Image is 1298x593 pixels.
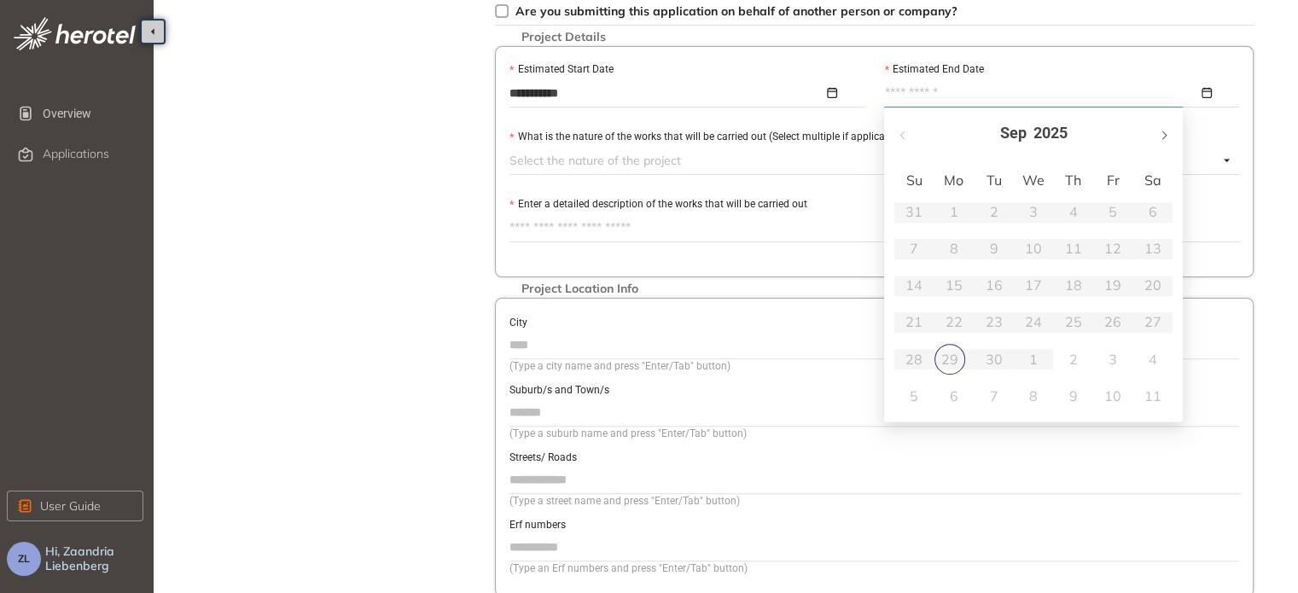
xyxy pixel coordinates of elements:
[509,493,1239,509] div: (Type a street name and press "Enter/Tab" button)
[509,84,824,102] input: Estimated Start Date
[1014,378,1054,415] td: 2025-10-08
[1063,386,1084,406] div: 9
[509,382,609,398] label: Suburb/s and Town/s
[513,282,647,296] span: Project Location Info
[14,17,136,50] img: logo
[509,214,1239,241] textarea: Enter a detailed description of the works that will be carried out
[885,84,1199,102] input: Estimated End Date
[509,129,901,145] label: What is the nature of the works that will be carried out (Select multiple if applicable)
[944,386,964,406] div: 6
[1093,341,1133,378] td: 2025-10-03
[509,61,613,78] label: Estimated Start Date
[509,315,527,331] label: City
[1063,349,1084,369] div: 2
[1143,349,1163,369] div: 4
[40,497,101,515] span: User Guide
[974,166,1014,194] th: Tu
[509,332,1239,358] input: City
[1093,378,1133,415] td: 2025-10-10
[18,553,30,565] span: ZL
[515,3,957,19] span: Are you submitting this application on behalf of another person or company?
[1023,386,1044,406] div: 8
[1014,166,1054,194] th: We
[904,386,924,406] div: 5
[509,517,566,533] label: Erf numbers
[1132,341,1173,378] td: 2025-10-04
[509,196,806,212] label: Enter a detailed description of the works that will be carried out
[509,534,1239,560] input: Erf numbers
[1053,378,1093,415] td: 2025-10-09
[1053,341,1093,378] td: 2025-10-02
[1093,166,1133,194] th: Fr
[513,30,614,44] span: Project Details
[43,147,109,161] span: Applications
[509,426,1239,442] div: (Type a suburb name and press "Enter/Tab" button)
[894,378,934,415] td: 2025-10-05
[7,542,41,576] button: ZL
[1053,166,1093,194] th: Th
[1103,349,1123,369] div: 3
[509,561,1239,577] div: (Type an Erf numbers and press "Enter/Tab" button)
[974,378,1014,415] td: 2025-10-07
[1132,166,1173,194] th: Sa
[1132,378,1173,415] td: 2025-10-11
[509,399,1239,425] input: Suburb/s and Town/s
[894,166,934,194] th: Su
[983,386,1004,406] div: 7
[43,96,140,131] span: Overview
[1143,386,1163,406] div: 11
[934,378,975,415] td: 2025-10-06
[509,358,1239,375] div: (Type a city name and press "Enter/Tab" button)
[885,61,984,78] label: Estimated End Date
[1103,386,1123,406] div: 10
[509,467,1239,492] input: Streets/ Roads
[934,166,975,194] th: Mo
[45,544,147,573] span: Hi, Zaandria Liebenberg
[7,491,143,521] button: User Guide
[509,450,577,466] label: Streets/ Roads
